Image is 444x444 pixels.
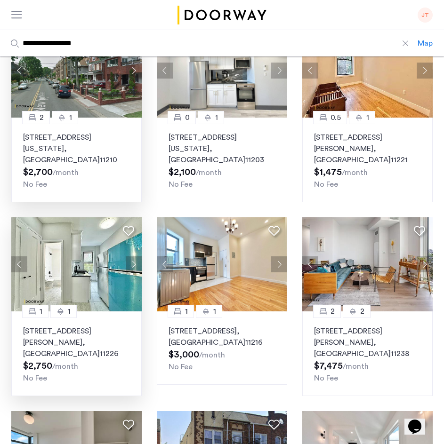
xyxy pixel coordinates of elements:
sub: /month [342,169,368,176]
img: 2016_638510253050402827.jpeg [11,24,142,118]
button: Previous apartment [11,256,27,272]
a: 22[STREET_ADDRESS][PERSON_NAME], [GEOGRAPHIC_DATA]11238No Fee [302,311,433,396]
img: 2016_638508057422366955.jpeg [302,24,433,118]
span: No Fee [23,374,47,382]
p: [STREET_ADDRESS][US_STATE] 11203 [169,132,275,166]
iframe: chat widget [404,406,435,435]
span: 0.5 [331,112,341,123]
button: Previous apartment [157,63,173,79]
a: 01[STREET_ADDRESS][US_STATE], [GEOGRAPHIC_DATA]11203No Fee [157,118,287,202]
sub: /month [199,351,225,359]
span: 1 [185,306,188,317]
a: 21[STREET_ADDRESS][US_STATE], [GEOGRAPHIC_DATA]11210No Fee [11,118,142,202]
p: [STREET_ADDRESS][US_STATE] 11210 [23,132,130,166]
p: [STREET_ADDRESS][PERSON_NAME] 11238 [314,325,421,359]
a: 11[STREET_ADDRESS], [GEOGRAPHIC_DATA]11216No Fee [157,311,287,385]
button: Next apartment [417,63,433,79]
span: $1,475 [314,167,342,177]
span: 1 [40,306,42,317]
img: 2012_638680378881248573.jpeg [157,217,287,311]
span: $2,750 [23,361,52,371]
img: logo [176,6,268,24]
button: Next apartment [271,256,287,272]
a: Cazamio logo [176,6,268,24]
sub: /month [343,363,369,370]
span: No Fee [314,374,338,382]
span: $7,475 [314,361,343,371]
span: 1 [213,306,216,317]
sub: /month [196,169,222,176]
img: 2014_638590860018799672.jpeg [11,217,142,311]
span: 2 [40,112,44,123]
div: JT [418,8,433,23]
p: [STREET_ADDRESS] 11216 [169,325,275,348]
p: [STREET_ADDRESS][PERSON_NAME] 11221 [314,132,421,166]
span: $2,100 [169,167,196,177]
img: 2016_638666715889673601.jpeg [302,217,433,311]
span: No Fee [169,181,193,188]
img: 2012_638609029472871277.jpeg [157,24,287,118]
span: 1 [69,112,72,123]
button: Previous apartment [157,256,173,272]
button: Next apartment [126,63,142,79]
button: Previous apartment [11,63,27,79]
span: 2 [331,306,335,317]
a: 0.51[STREET_ADDRESS][PERSON_NAME], [GEOGRAPHIC_DATA]11221No Fee [302,118,433,202]
span: No Fee [169,363,193,371]
button: Next apartment [417,256,433,272]
span: No Fee [314,181,338,188]
span: $3,000 [169,350,199,359]
span: 0 [185,112,190,123]
sub: /month [52,363,78,370]
p: [STREET_ADDRESS][PERSON_NAME] 11226 [23,325,130,359]
a: 11[STREET_ADDRESS][PERSON_NAME], [GEOGRAPHIC_DATA]11226No Fee [11,311,142,396]
span: 1 [215,112,218,123]
div: Map [418,38,433,49]
span: 2 [360,306,364,317]
span: No Fee [23,181,47,188]
button: Next apartment [126,256,142,272]
sub: /month [53,169,79,176]
button: Previous apartment [302,63,318,79]
span: 1 [68,306,71,317]
button: Previous apartment [302,256,318,272]
span: $2,700 [23,167,53,177]
span: 1 [366,112,369,123]
button: Next apartment [271,63,287,79]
